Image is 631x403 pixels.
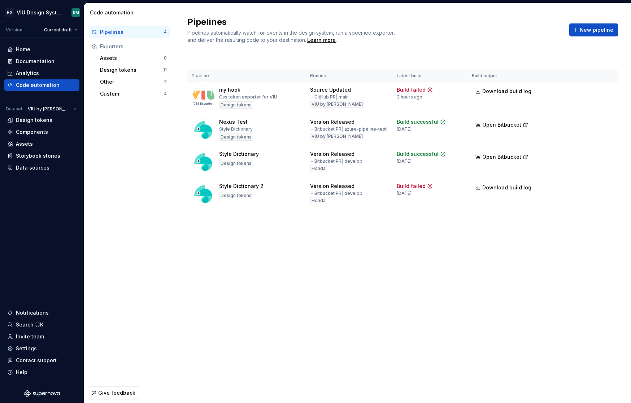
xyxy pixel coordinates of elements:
[310,183,354,190] div: Version Released
[100,43,167,50] div: Exporters
[16,128,48,136] div: Components
[219,183,264,190] div: Style Dictionary 2
[310,118,354,126] div: Version Released
[482,121,521,128] span: Open Bitbucket
[397,118,439,126] div: Build successful
[310,86,351,93] div: Source Updated
[4,343,79,354] a: Settings
[310,197,327,204] div: Honda
[100,78,164,86] div: Other
[16,82,60,89] div: Code automation
[16,140,33,148] div: Assets
[88,386,140,399] button: Give feedback
[341,158,343,164] span: |
[310,126,387,132] div: → Bitbucket PR azure-pipeline-test
[44,27,72,33] span: Current draft
[482,153,521,161] span: Open Bitbucket
[4,307,79,319] button: Notifications
[41,25,81,35] button: Current draft
[4,150,79,162] a: Storybook stories
[16,70,39,77] div: Analytics
[397,86,426,93] div: Build failed
[219,160,253,167] div: Design tokens
[73,10,79,16] div: KM
[187,30,396,43] span: Pipelines automatically watch for events in the design system, run a specified exporter, and deli...
[97,64,170,76] button: Design tokens11
[6,27,22,33] div: Version
[310,150,354,158] div: Version Released
[219,94,277,100] div: Css token exporter for VIU
[310,133,364,140] div: VIU by [PERSON_NAME]
[4,114,79,126] a: Design tokens
[98,389,135,397] span: Give feedback
[100,90,164,97] div: Custom
[472,150,532,163] button: Open Bitbucket
[24,390,60,397] svg: Supernova Logo
[472,85,536,98] button: Download build log
[187,16,561,28] h2: Pipelines
[4,67,79,79] a: Analytics
[219,118,248,126] div: Nexus Test
[164,29,167,35] div: 4
[472,123,532,129] a: Open Bitbucket
[164,91,167,97] div: 4
[310,94,349,100] div: → GitHub PR main
[472,155,532,161] a: Open Bitbucket
[164,55,167,61] div: 8
[397,190,412,196] div: [DATE]
[482,184,531,191] span: Download build log
[164,79,167,85] div: 3
[219,126,253,132] div: Style Dictionary
[90,9,171,16] div: Code automation
[16,46,30,53] div: Home
[16,152,60,159] div: Storybook stories
[219,86,240,93] div: my hook
[4,79,79,91] a: Code automation
[100,29,164,36] div: Pipelines
[100,54,164,62] div: Assets
[307,36,336,44] a: Learn more
[472,118,532,131] button: Open Bitbucket
[310,190,362,196] div: → Bitbucket PR develop
[392,70,467,82] th: Latest build
[16,309,49,316] div: Notifications
[569,23,618,36] button: New pipeline
[4,355,79,366] button: Contact support
[306,70,392,82] th: Routine
[472,181,536,194] button: Download build log
[397,158,412,164] div: [DATE]
[5,8,14,17] div: HG
[4,162,79,174] a: Data sources
[397,183,426,190] div: Build failed
[310,158,362,164] div: → Bitbucket PR develop
[341,190,343,196] span: |
[97,88,170,100] button: Custom4
[16,117,52,124] div: Design tokens
[482,88,531,95] span: Download build log
[341,126,343,132] span: |
[97,76,170,88] button: Other3
[16,333,44,340] div: Invite team
[187,70,306,82] th: Pipeline
[4,126,79,138] a: Components
[4,319,79,330] button: Search ⌘K
[4,331,79,342] a: Invite team
[219,133,253,141] div: Design tokens
[4,44,79,55] a: Home
[219,101,253,109] div: Design tokens
[16,369,27,376] div: Help
[397,150,439,158] div: Build successful
[6,106,22,112] div: Dataset
[100,66,163,74] div: Design tokens
[97,52,170,64] button: Assets8
[88,26,170,38] button: Pipelines4
[219,192,253,199] div: Design tokens
[16,357,57,364] div: Contact support
[16,164,49,171] div: Data sources
[25,104,79,114] button: VIU by [PERSON_NAME]
[310,101,364,108] div: VIU by [PERSON_NAME]
[219,150,259,158] div: Style Dictionary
